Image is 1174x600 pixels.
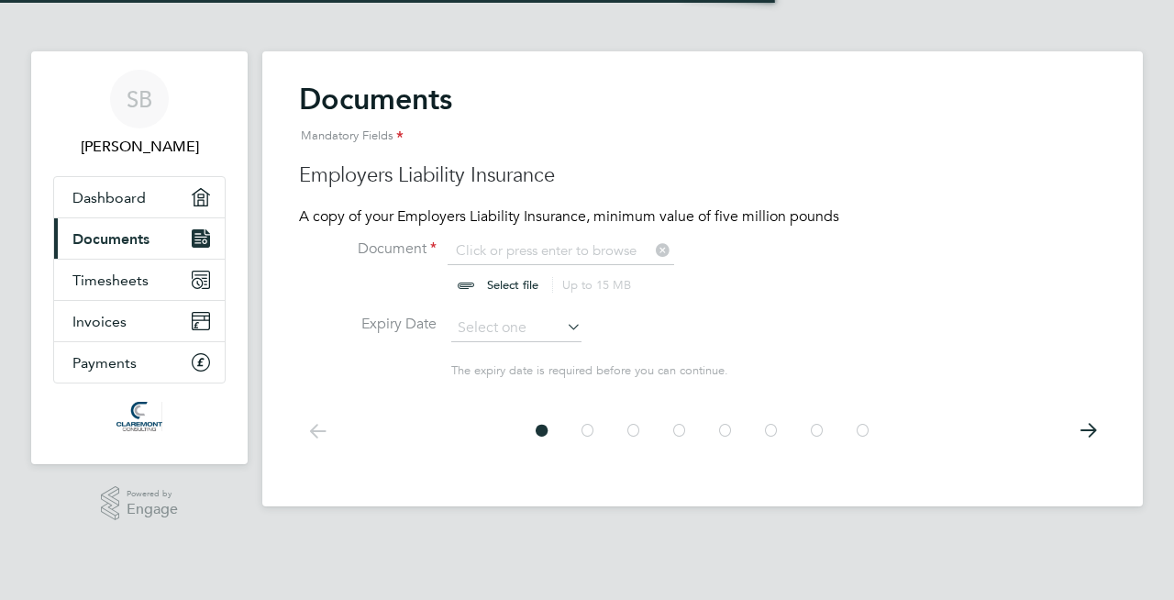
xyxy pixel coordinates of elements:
[72,354,137,372] span: Payments
[54,342,225,383] a: Payments
[127,87,152,111] span: SB
[101,486,179,521] a: Powered byEngage
[451,363,728,379] span: The expiry date is required before you can continue.
[54,218,225,259] a: Documents
[72,230,150,248] span: Documents
[72,189,146,206] span: Dashboard
[127,486,178,502] span: Powered by
[299,117,1106,155] div: Mandatory Fields
[53,402,226,431] a: Go to home page
[72,313,127,330] span: Invoices
[299,81,1106,155] h2: Documents
[299,207,1106,227] p: A copy of your Employers Liability Insurance, minimum value of five million pounds
[451,315,581,342] input: Select one
[31,51,248,464] nav: Main navigation
[53,136,226,158] span: Simon Burdett
[299,162,1106,189] h3: Employers Liability Insurance
[72,272,149,289] span: Timesheets
[54,260,225,300] a: Timesheets
[127,502,178,517] span: Engage
[54,177,225,217] a: Dashboard
[299,239,437,259] label: Document
[299,315,437,334] label: Expiry Date
[116,402,161,431] img: claremontconsulting1-logo-retina.png
[53,70,226,158] a: SB[PERSON_NAME]
[54,301,225,341] a: Invoices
